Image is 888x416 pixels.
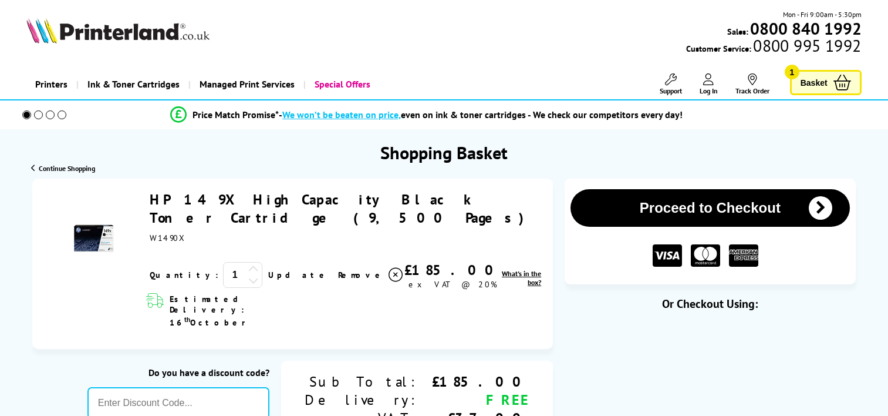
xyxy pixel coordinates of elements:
span: Log In [700,86,718,95]
h1: Shopping Basket [380,141,508,164]
span: Customer Service: [686,40,861,54]
span: Continue Shopping [39,164,95,173]
span: Support [660,86,682,95]
a: Update [268,270,329,280]
div: Do you have a discount code? [87,367,269,378]
a: Continue Shopping [31,164,95,173]
a: Track Order [735,73,769,95]
img: VISA [653,244,682,267]
a: Support [660,73,682,95]
a: Log In [700,73,718,95]
button: Proceed to Checkout [570,189,850,227]
span: Estimated Delivery: 16 October [170,294,306,328]
span: Basket [801,75,828,90]
div: Sub Total: [305,373,418,391]
span: We won’t be beaten on price, [282,109,401,120]
a: 0800 840 1992 [748,23,862,34]
span: ex VAT @ 20% [408,279,497,290]
span: Price Match Promise* [193,109,279,120]
img: American Express [729,244,758,267]
div: FREE [418,391,529,409]
div: £185.00 [418,373,529,391]
img: MASTER CARD [691,244,720,267]
img: Printerland Logo [26,18,210,43]
span: W1490X [150,233,187,243]
sup: th [184,315,190,324]
a: Delete item from your basket [338,266,404,284]
div: Or Checkout Using: [565,296,856,311]
div: Delivery: [305,391,418,409]
li: modal_Promise [6,105,847,125]
a: Special Offers [303,69,379,99]
div: £185.00 [404,261,502,279]
span: Remove [338,270,384,280]
span: Quantity: [150,270,218,280]
div: - even on ink & toner cartridges - We check our competitors every day! [279,109,683,120]
b: 0800 840 1992 [750,18,862,39]
a: Managed Print Services [188,69,303,99]
span: 1 [785,65,799,79]
a: Basket 1 [790,70,862,95]
span: Ink & Toner Cartridges [87,69,180,99]
span: What's in the box? [502,269,541,287]
span: Mon - Fri 9:00am - 5:30pm [783,9,862,20]
img: HP 149X High Capacity Black Toner Cartridge (9,500 Pages) [73,218,114,259]
span: 0800 995 1992 [751,40,861,51]
a: Ink & Toner Cartridges [76,69,188,99]
span: Sales: [727,26,748,37]
a: Printers [26,69,76,99]
a: HP 149X High Capacity Black Toner Cartridge (9,500 Pages) [150,190,532,227]
a: Printerland Logo [26,18,239,46]
a: lnk_inthebox [502,269,541,287]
